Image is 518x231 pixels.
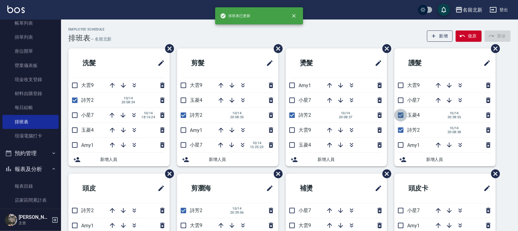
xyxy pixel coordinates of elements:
span: 玉菱4 [81,127,94,133]
span: Amy1 [407,142,420,148]
span: 新增人員 [100,156,165,163]
span: 詩芳2 [81,97,94,103]
a: 座位開單 [2,44,59,58]
h2: 頭皮卡 [399,177,459,199]
span: 刪除班表 [269,40,284,58]
span: 10/14 [141,111,155,115]
span: 20:08:38 [447,130,461,134]
span: 10/14 [447,111,461,115]
span: 詩芳2 [190,112,202,118]
span: 刪除班表 [487,165,501,183]
h6: — 名留北新 [90,36,112,42]
span: Amy1 [299,83,311,88]
span: 18:16:24 [141,115,155,119]
button: 新增 [427,30,453,42]
span: 大雲9 [81,82,94,88]
h2: 剪髮 [182,52,238,74]
h2: 護髮 [399,52,455,74]
a: 每日結帳 [2,101,59,115]
div: 名留北新 [463,6,482,14]
span: 刪除班表 [378,40,392,58]
a: 排班表 [2,115,59,129]
span: 大雲9 [190,82,202,88]
span: 刪除班表 [487,40,501,58]
button: 報表及分析 [2,161,59,177]
span: 10/14 [339,111,353,115]
span: 修改班表的標題 [263,56,273,70]
h2: Employee Schedule [68,27,112,31]
span: 10/14 [121,96,135,100]
span: 小星7 [81,112,94,118]
span: 修改班表的標題 [480,181,491,196]
span: 玉菱4 [299,142,311,148]
h2: 補燙 [291,177,347,199]
span: Amy1 [81,142,94,148]
span: 小星7 [190,142,202,148]
a: 營業儀表板 [2,59,59,73]
h3: 排班表 [68,34,90,42]
div: 新增人員 [177,153,278,166]
span: 刪除班表 [378,165,392,183]
img: Logo [7,5,25,13]
span: 修改班表的標題 [154,181,165,196]
span: Amy1 [190,127,202,133]
span: 詩芳2 [407,127,420,133]
span: 詩芳2 [81,208,94,213]
div: 新增人員 [394,153,496,166]
span: 修改班表的標題 [371,56,382,70]
img: Person [5,214,17,226]
span: 刪除班表 [269,165,284,183]
span: 大雲9 [299,127,311,133]
h2: 洗髮 [73,52,129,74]
button: 名留北新 [453,4,485,16]
span: Amy1 [81,223,94,229]
span: 20:08:37 [339,115,353,119]
span: 新增人員 [317,156,382,163]
span: 小星7 [407,208,420,213]
span: 刪除班表 [161,165,175,183]
div: 新增人員 [68,153,170,166]
span: 修改班表的標題 [154,56,165,70]
span: 新增人員 [209,156,273,163]
button: 登出 [487,4,511,16]
button: close [287,9,301,23]
span: 10/14 [250,141,264,145]
a: 店家日報表 [2,208,59,222]
span: 小星7 [299,97,311,103]
span: 刪除班表 [161,40,175,58]
span: 詩芳2 [190,208,202,213]
a: 現金收支登錄 [2,73,59,87]
span: 修改班表的標題 [371,181,382,196]
span: 排班表已更新 [220,13,251,19]
span: 玉菱4 [190,97,202,103]
span: 10/14 [230,111,244,115]
p: 主管 [19,220,50,226]
span: 詩芳2 [299,112,311,118]
span: 大雲9 [299,222,311,228]
span: 20:08:34 [121,100,135,104]
span: 玉菱4 [407,112,420,118]
button: save [438,4,450,16]
h2: 頭皮 [73,177,129,199]
a: 帳單列表 [2,16,59,30]
h2: 剪瀏海 [182,177,241,199]
span: 小星7 [299,208,311,213]
button: 復原 [456,30,482,42]
a: 掛單列表 [2,30,59,44]
span: 20:39:06 [230,211,244,215]
div: 新增人員 [286,153,387,166]
span: 20:38:55 [447,115,461,119]
h5: [PERSON_NAME] [19,214,50,220]
span: 大雲9 [407,82,420,88]
span: 新增人員 [426,156,491,163]
span: 大雲9 [190,222,202,228]
span: 修改班表的標題 [263,181,273,196]
button: 預約管理 [2,145,59,161]
span: 20:08:35 [230,115,244,119]
a: 報表目錄 [2,179,59,193]
span: Amy1 [407,223,420,229]
h2: 燙髮 [291,52,347,74]
span: 10/14 [230,207,244,211]
a: 店家區間累計表 [2,193,59,207]
a: 材料自購登錄 [2,87,59,101]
